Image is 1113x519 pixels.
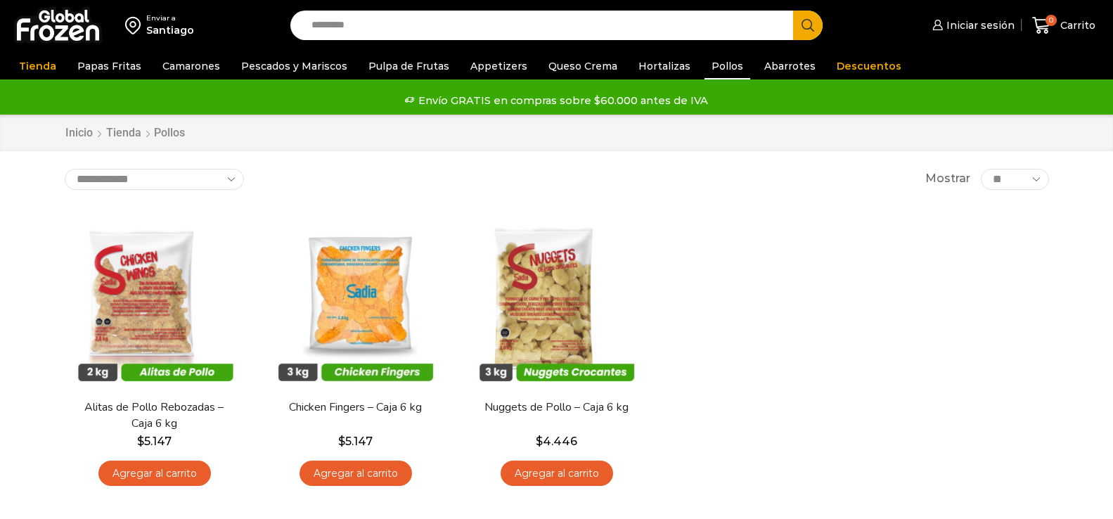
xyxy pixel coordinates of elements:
a: Papas Fritas [70,53,148,79]
nav: Breadcrumb [65,125,185,141]
button: Search button [793,11,823,40]
a: Agregar al carrito: “Nuggets de Pollo - Caja 6 kg” [501,461,613,487]
a: Pescados y Mariscos [234,53,354,79]
a: Agregar al carrito: “Chicken Fingers - Caja 6 kg” [300,461,412,487]
span: Carrito [1057,18,1095,32]
a: Agregar al carrito: “Alitas de Pollo Rebozadas - Caja 6 kg” [98,461,211,487]
a: Pulpa de Frutas [361,53,456,79]
a: Inicio [65,125,94,141]
a: Hortalizas [631,53,697,79]
span: $ [536,435,543,448]
span: Iniciar sesión [943,18,1015,32]
a: Queso Crema [541,53,624,79]
img: address-field-icon.svg [125,13,146,37]
a: Descuentos [830,53,908,79]
bdi: 4.446 [536,435,577,448]
a: Chicken Fingers – Caja 6 kg [274,399,436,416]
span: $ [338,435,345,448]
a: 0 Carrito [1029,9,1099,42]
a: Nuggets de Pollo – Caja 6 kg [475,399,637,416]
a: Tienda [105,125,142,141]
select: Pedido de la tienda [65,169,244,190]
span: $ [137,435,144,448]
span: 0 [1046,15,1057,26]
a: Camarones [155,53,227,79]
a: Pollos [705,53,750,79]
div: Enviar a [146,13,194,23]
a: Alitas de Pollo Rebozadas – Caja 6 kg [73,399,235,432]
a: Abarrotes [757,53,823,79]
bdi: 5.147 [137,435,172,448]
h1: Pollos [154,126,185,139]
a: Iniciar sesión [929,11,1015,39]
div: Santiago [146,23,194,37]
a: Tienda [12,53,63,79]
a: Appetizers [463,53,534,79]
span: Mostrar [925,171,970,187]
bdi: 5.147 [338,435,373,448]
